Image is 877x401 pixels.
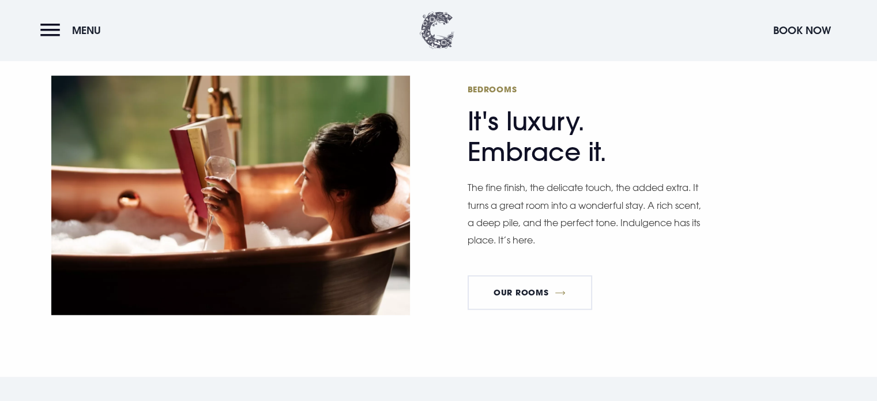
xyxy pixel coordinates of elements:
span: Menu [72,24,101,37]
h2: It's luxury. Embrace it. [468,84,692,167]
img: Clandeboye Lodge Hotel in Northern Ireland [51,76,410,315]
a: Our Rooms [468,275,592,310]
span: Bedrooms [468,84,692,95]
p: The fine finish, the delicate touch, the added extra. It turns a great room into a wonderful stay... [468,179,704,249]
button: Book Now [767,18,837,43]
button: Menu [40,18,107,43]
img: Clandeboye Lodge [420,12,454,49]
